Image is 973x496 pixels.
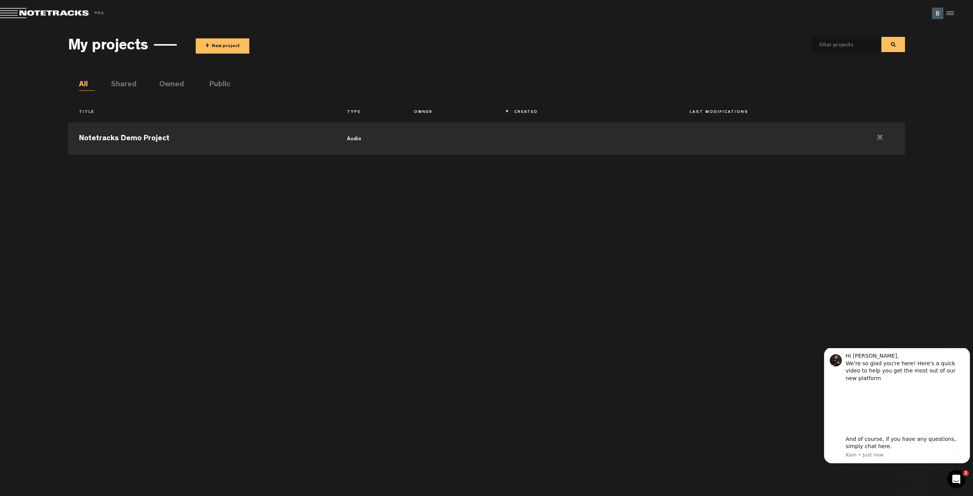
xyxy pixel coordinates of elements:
iframe: Intercom notifications message [821,348,973,468]
img: ACg8ocKrDlWjhk0auGdnXAYpZBXGvevMDcSrpigFVsCyLCwk2qmOPA=s96-c [932,8,943,19]
div: Hi [PERSON_NAME], We're so glad you're here! Here's a quick video to help you get the most out of... [25,4,143,34]
input: filter projects [811,37,868,53]
th: Title [68,106,336,119]
span: + [205,42,209,51]
span: 2 [963,470,969,476]
iframe: vimeo [25,38,143,84]
img: Profile image for Kam [9,6,21,18]
th: Created [503,106,679,119]
li: All [79,79,95,91]
td: audio [336,120,403,155]
th: Type [336,106,403,119]
li: Owned [159,79,175,91]
h3: My projects [68,38,148,55]
div: And of course, if you have any questions, simply chat here. [25,87,143,102]
li: Shared [111,79,127,91]
div: Message content [25,4,143,102]
td: Notetracks Demo Project [68,120,336,155]
th: Last Modifications [679,106,854,119]
th: Owner [403,106,503,119]
iframe: Intercom live chat [947,470,965,488]
li: Public [209,79,225,91]
button: +New project [196,38,249,54]
p: Message from Kam, sent Just now [25,103,143,110]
